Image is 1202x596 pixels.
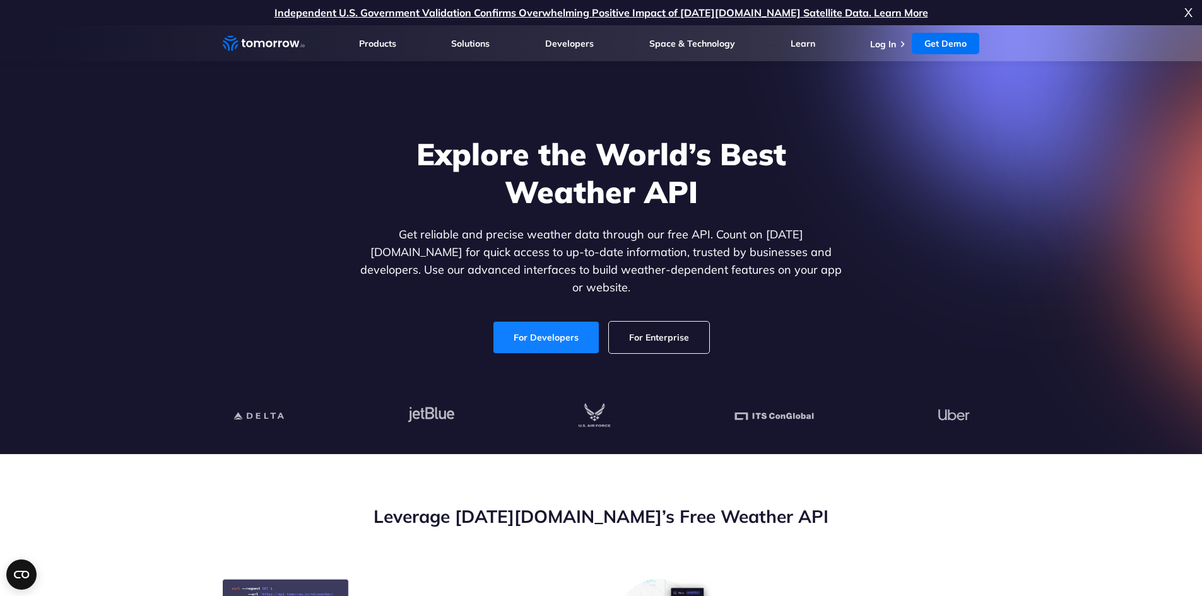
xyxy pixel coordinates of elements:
a: Developers [545,38,594,49]
a: Get Demo [912,33,979,54]
a: Solutions [451,38,490,49]
h2: Leverage [DATE][DOMAIN_NAME]’s Free Weather API [223,505,980,529]
a: Log In [870,38,896,50]
a: Space & Technology [649,38,735,49]
a: Learn [791,38,815,49]
p: Get reliable and precise weather data through our free API. Count on [DATE][DOMAIN_NAME] for quic... [358,226,845,296]
h1: Explore the World’s Best Weather API [358,135,845,211]
a: For Enterprise [609,322,709,353]
a: Independent U.S. Government Validation Confirms Overwhelming Positive Impact of [DATE][DOMAIN_NAM... [274,6,928,19]
a: Home link [223,34,305,53]
button: Open CMP widget [6,559,37,590]
a: For Developers [493,322,599,353]
a: Products [359,38,396,49]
